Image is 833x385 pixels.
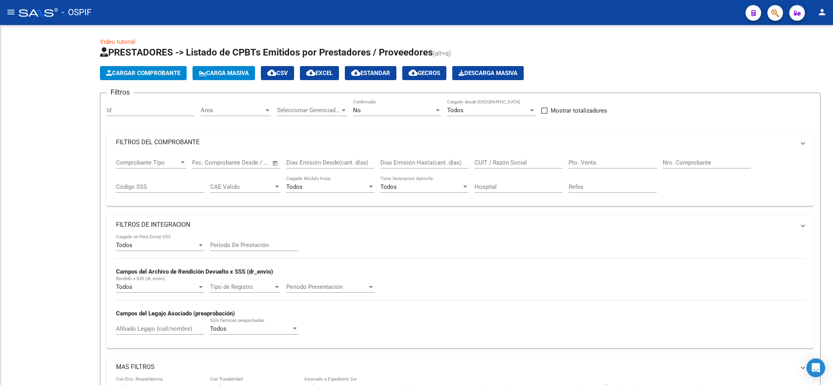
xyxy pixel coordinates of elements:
[201,107,264,114] span: Area
[100,47,433,58] span: PRESTADORES -> Listado de CPBTs Emitidos por Prestadores / Proveedores
[116,268,273,275] strong: Campos del Archivo de Rendición Devuelto x SSS (dr_envio)
[192,159,224,166] input: Fecha inicio
[402,66,446,80] button: Gecros
[408,70,440,77] span: Gecros
[267,68,276,77] mat-icon: cloud_download
[286,283,367,290] span: Período Presentación
[100,38,136,45] a: Video tutorial
[306,70,333,77] span: EXCEL
[116,138,795,147] mat-panel-title: FILTROS DEL COMPROBANTE
[345,66,396,80] button: Estandar
[193,66,255,80] button: Carga Masiva
[271,159,280,168] button: Open calendar
[116,159,179,166] span: Comprobante Tipo
[107,215,814,234] mat-expansion-panel-header: FILTROS DE INTEGRACION
[261,66,294,80] button: CSV
[106,70,180,77] span: Cargar Comprobante
[210,183,273,190] span: CAE Válido
[116,363,795,371] mat-panel-title: MAS FILTROS
[267,70,288,77] span: CSV
[116,310,235,317] strong: Campos del Legajo Asociado (preaprobación)
[100,66,187,80] button: Cargar Comprobante
[116,283,132,290] span: Todos
[231,159,269,166] input: Fecha fin
[210,283,273,290] span: Tipo de Registro
[107,358,814,376] mat-expansion-panel-header: MAS FILTROS
[286,183,303,190] span: Todos
[107,133,814,152] mat-expansion-panel-header: FILTROS DEL COMPROBANTE
[62,4,91,21] span: - OSPIF
[210,325,227,332] span: Todos
[6,7,16,17] mat-icon: menu
[107,234,814,348] div: FILTROS DE INTEGRACION
[300,66,339,80] button: EXCEL
[817,7,827,17] mat-icon: person
[380,183,397,190] span: Todos
[107,152,814,206] div: FILTROS DEL COMPROBANTE
[447,107,464,114] span: Todos
[351,70,390,77] span: Estandar
[806,358,825,377] div: Open Intercom Messenger
[452,66,524,80] app-download-masive: Descarga masiva de comprobantes (adjuntos)
[433,50,451,57] span: (alt+q)
[107,87,134,98] h3: Filtros
[458,70,517,77] span: Descarga Masiva
[353,107,361,114] span: No
[306,68,316,77] mat-icon: cloud_download
[408,68,418,77] mat-icon: cloud_download
[551,106,607,115] span: Mostrar totalizadores
[116,220,795,229] mat-panel-title: FILTROS DE INTEGRACION
[199,70,249,77] span: Carga Masiva
[277,107,340,114] span: Seleccionar Gerenciador
[452,66,524,80] button: Descarga Masiva
[351,68,360,77] mat-icon: cloud_download
[116,242,132,249] span: Todos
